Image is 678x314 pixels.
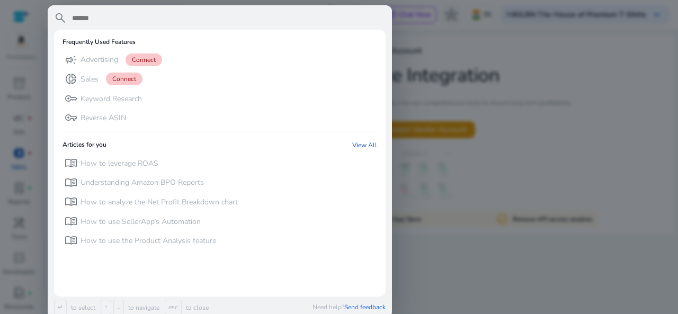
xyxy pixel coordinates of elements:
span: menu_book [65,157,77,169]
span: Connect [126,53,162,66]
h6: Frequently Used Features [63,38,136,46]
p: How to use SellerApp’s Automation [81,217,201,227]
span: Connect [106,73,142,85]
p: Need help? [313,303,386,311]
p: How to analyze the Net Profit Breakdown chart [81,197,238,208]
p: Understanding Amazon BPO Reports [81,177,204,188]
span: donut_small [65,73,77,85]
p: Sales [81,74,99,85]
p: to navigate [126,303,159,312]
span: Send feedback [344,303,386,311]
p: How to use the Product Analysis feature [81,236,216,246]
p: Reverse ASIN [81,113,126,123]
p: Advertising [81,55,118,65]
span: menu_book [65,195,77,208]
p: How to leverage ROAS [81,158,158,169]
span: menu_book [65,176,77,189]
h6: Articles for you [63,141,106,149]
span: search [54,12,67,24]
span: campaign [65,53,77,66]
span: key [65,92,77,105]
span: vpn_key [65,111,77,124]
p: to select [69,303,95,312]
span: menu_book [65,215,77,228]
a: View All [352,141,377,149]
span: menu_book [65,234,77,247]
p: Keyword Research [81,94,142,104]
p: to close [184,303,209,312]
